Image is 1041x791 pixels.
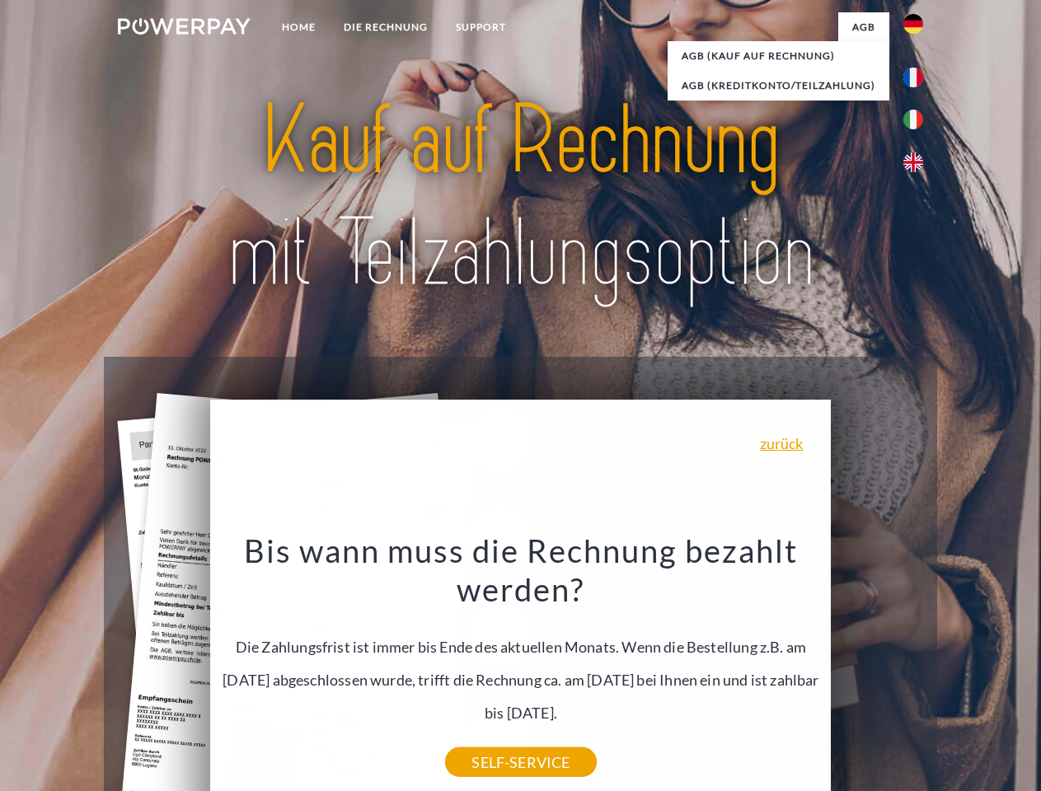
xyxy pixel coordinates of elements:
[330,12,442,42] a: DIE RECHNUNG
[760,436,804,451] a: zurück
[445,747,596,777] a: SELF-SERVICE
[220,531,822,610] h3: Bis wann muss die Rechnung bezahlt werden?
[838,12,889,42] a: agb
[220,531,822,762] div: Die Zahlungsfrist ist immer bis Ende des aktuellen Monats. Wenn die Bestellung z.B. am [DATE] abg...
[268,12,330,42] a: Home
[903,68,923,87] img: fr
[668,71,889,101] a: AGB (Kreditkonto/Teilzahlung)
[668,41,889,71] a: AGB (Kauf auf Rechnung)
[903,110,923,129] img: it
[118,18,251,35] img: logo-powerpay-white.svg
[157,79,884,316] img: title-powerpay_de.svg
[903,152,923,172] img: en
[442,12,520,42] a: SUPPORT
[903,14,923,34] img: de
